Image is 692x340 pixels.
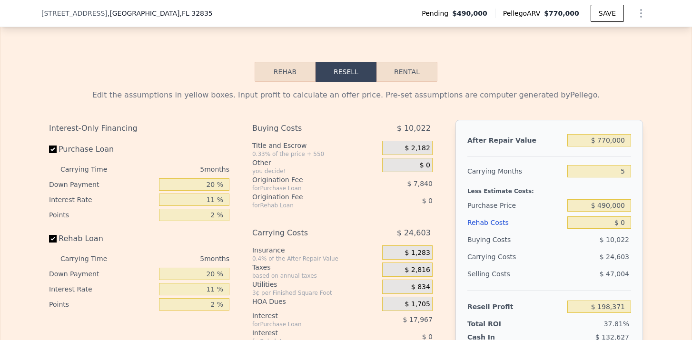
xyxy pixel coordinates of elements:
[397,224,431,242] span: $ 24,603
[60,251,122,266] div: Carrying Time
[49,146,57,153] input: Purchase Loan
[49,235,57,243] input: Rehab Loan
[252,202,358,209] div: for Rehab Loan
[604,320,629,328] span: 37.81%
[632,4,651,23] button: Show Options
[252,185,358,192] div: for Purchase Loan
[252,150,378,158] div: 0.33% of the price + 550
[179,10,212,17] span: , FL 32835
[407,180,432,187] span: $ 7,840
[252,272,378,280] div: based on annual taxes
[252,245,378,255] div: Insurance
[252,321,358,328] div: for Purchase Loan
[49,266,155,282] div: Down Payment
[467,298,563,315] div: Resell Profit
[600,236,629,243] span: $ 10,022
[420,161,430,170] span: $ 0
[467,231,563,248] div: Buying Costs
[422,197,433,204] span: $ 0
[422,9,452,18] span: Pending
[252,158,378,167] div: Other
[252,289,378,297] div: 3¢ per Finished Square Foot
[49,192,155,207] div: Interest Rate
[544,10,579,17] span: $770,000
[467,163,563,180] div: Carrying Months
[405,300,430,309] span: $ 1,705
[252,141,378,150] div: Title and Escrow
[252,311,358,321] div: Interest
[467,132,563,149] div: After Repair Value
[252,120,358,137] div: Buying Costs
[126,251,229,266] div: 5 months
[252,297,378,306] div: HOA Dues
[49,207,155,223] div: Points
[49,120,229,137] div: Interest-Only Financing
[252,167,378,175] div: you decide!
[411,283,430,291] span: $ 834
[600,253,629,261] span: $ 24,603
[467,265,563,282] div: Selling Costs
[376,62,437,82] button: Rental
[49,177,155,192] div: Down Payment
[467,248,527,265] div: Carrying Costs
[452,9,487,18] span: $490,000
[252,262,378,272] div: Taxes
[49,282,155,297] div: Interest Rate
[252,224,358,242] div: Carrying Costs
[467,197,563,214] div: Purchase Price
[405,144,430,153] span: $ 2,182
[397,120,431,137] span: $ 10,022
[60,162,122,177] div: Carrying Time
[316,62,376,82] button: Resell
[503,9,544,18] span: Pellego ARV
[467,214,563,231] div: Rehab Costs
[41,9,108,18] span: [STREET_ADDRESS]
[405,249,430,257] span: $ 1,283
[49,141,155,158] label: Purchase Loan
[405,266,430,274] span: $ 2,816
[252,280,378,289] div: Utilities
[600,270,629,278] span: $ 47,004
[252,175,358,185] div: Origination Fee
[252,255,378,262] div: 0.4% of the After Repair Value
[126,162,229,177] div: 5 months
[49,89,643,101] div: Edit the assumptions in yellow boxes. Input profit to calculate an offer price. Pre-set assumptio...
[252,192,358,202] div: Origination Fee
[108,9,213,18] span: , [GEOGRAPHIC_DATA]
[49,230,155,247] label: Rehab Loan
[467,319,527,329] div: Total ROI
[252,328,358,338] div: Interest
[403,316,433,323] span: $ 17,967
[49,297,155,312] div: Points
[591,5,624,22] button: SAVE
[255,62,316,82] button: Rehab
[467,180,631,197] div: Less Estimate Costs:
